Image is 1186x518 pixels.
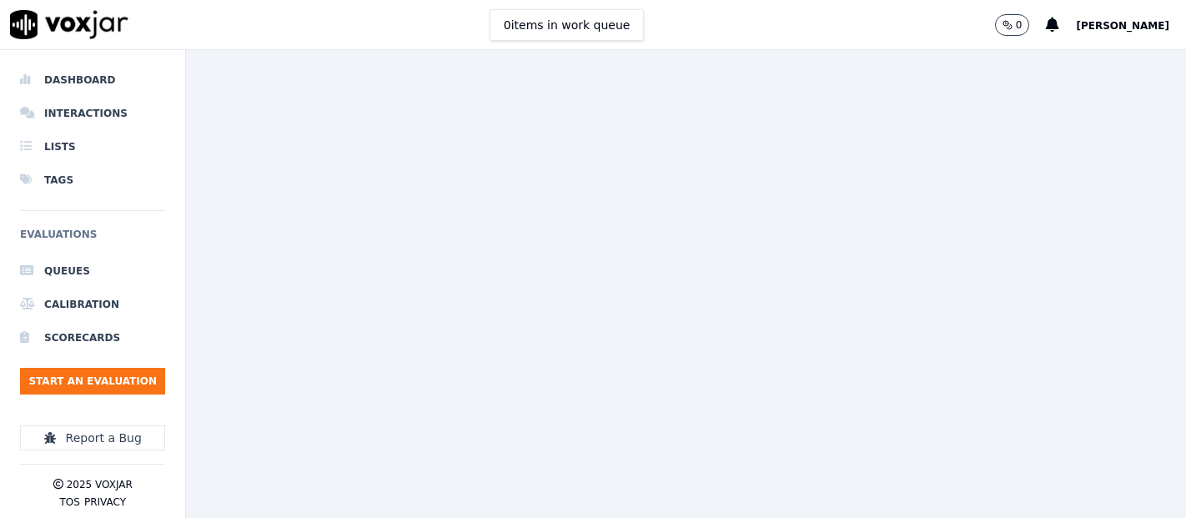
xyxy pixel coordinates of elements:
a: Tags [20,163,165,197]
a: Dashboard [20,63,165,97]
p: 2025 Voxjar [67,478,133,491]
a: Scorecards [20,321,165,355]
button: Privacy [84,495,126,509]
button: TOS [59,495,79,509]
h6: Evaluations [20,224,165,254]
span: [PERSON_NAME] [1076,20,1169,32]
button: 0 [995,14,1030,36]
button: 0 [995,14,1047,36]
a: Lists [20,130,165,163]
button: [PERSON_NAME] [1076,15,1186,35]
button: Start an Evaluation [20,368,165,395]
img: voxjar logo [10,10,128,39]
button: 0items in work queue [490,9,645,41]
button: Report a Bug [20,425,165,450]
a: Queues [20,254,165,288]
a: Interactions [20,97,165,130]
p: 0 [1016,18,1023,32]
a: Calibration [20,288,165,321]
